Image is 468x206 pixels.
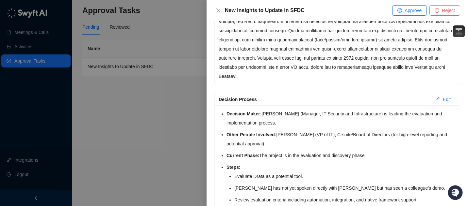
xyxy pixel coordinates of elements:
div: New Insights to Update in SFDC [225,7,392,14]
h2: How can we help? [7,37,119,47]
a: 📶Status [27,89,53,100]
iframe: Open customer support [447,184,465,202]
p: Welcome 👋 [7,26,119,37]
li: [PERSON_NAME] has not yet spoken directly with [PERSON_NAME] but has seen a colleague’s demo. [234,184,456,193]
span: Edit [443,96,451,103]
li: Review evaluation criteria including automation, integration, and native framework support. [234,195,456,204]
li: [PERSON_NAME] (Manager, IT Security and Infrastructure) is leading the evaluation and implementat... [226,109,456,127]
a: Powered byPylon [46,107,79,112]
li: Evaluate Drata as a potential tool. [234,172,456,181]
span: Pylon [65,107,79,112]
div: 📚 [7,92,12,97]
button: Approve [392,5,427,16]
img: Swyft AI [7,7,20,20]
span: check-circle [397,8,402,13]
button: Close [214,7,222,14]
span: stop [435,8,439,13]
span: Reject [442,7,455,14]
button: Reject [429,5,460,16]
div: We're available if you need us! [22,66,83,71]
div: Decision Process [219,96,430,103]
div: 📶 [29,92,35,97]
strong: Steps: [226,165,241,170]
li: The project is in the evaluation and discovery phase. [226,151,456,160]
button: Edit [430,94,456,105]
strong: Decision Maker: [226,111,261,116]
div: Start new chat [22,59,107,66]
li: [PERSON_NAME] (VP of IT), C-suite/Board of Directors (for high-level reporting and potential appr... [226,130,456,148]
span: Approve [405,7,422,14]
strong: Current Phase: [226,153,259,158]
span: Docs [13,91,24,98]
a: 📚Docs [4,89,27,100]
button: Start new chat [111,61,119,69]
span: close [216,8,221,13]
span: Status [36,91,50,98]
span: edit [436,97,440,101]
img: 5124521997842_fc6d7dfcefe973c2e489_88.png [7,59,18,71]
strong: Other People Involved: [226,132,276,137]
